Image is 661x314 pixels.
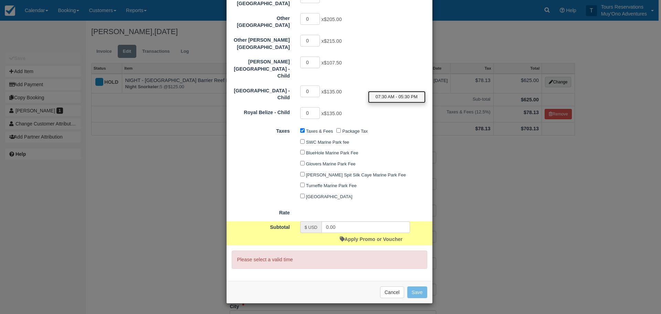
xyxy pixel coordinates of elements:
[376,94,418,100] span: 07:30 AM - 05:30 PM
[324,89,342,94] span: $135.00
[227,125,295,135] label: Taxes
[321,111,342,116] span: x
[227,207,295,216] label: Rate
[306,150,358,155] label: BlueHole Marine Park Fee
[232,251,427,269] p: Please select a valid time
[306,140,349,145] label: SWC Marine Park fee
[227,221,295,231] label: Subtotal
[380,286,404,298] button: Cancel
[306,129,333,134] label: Taxes & Fees
[306,161,356,166] label: Glovers Marine Park Fee
[227,34,295,51] label: Other Hopkins Area Resort
[306,172,406,178] label: [PERSON_NAME] Spit Silk Caye Marine Park Fee
[306,194,353,199] label: [GEOGRAPHIC_DATA]
[407,286,427,298] button: Save
[306,183,357,188] label: Turneffe Marine Park Fee
[227,56,295,80] label: Hopkins Bay Resort - Child
[321,89,342,94] span: x
[305,225,317,230] small: $ USD
[300,107,320,119] input: Royal Belize - Child
[324,60,342,65] span: $107.50
[227,107,295,116] label: Royal Belize - Child
[300,85,320,97] input: Thatch Caye Resort - Child
[300,13,320,25] input: Other Placencia Area Resort
[340,236,402,242] a: Apply Promo or Voucher
[321,38,342,44] span: x
[342,129,368,134] label: Package Tax
[324,111,342,116] span: $135.00
[227,85,295,101] label: Thatch Caye Resort - Child
[321,17,342,22] span: x
[300,57,320,68] input: Hopkins Bay Resort - Child
[324,38,342,44] span: $215.00
[227,12,295,29] label: Other Placencia Area Resort
[321,60,342,65] span: x
[324,17,342,22] span: $205.00
[300,35,320,47] input: Other Hopkins Area Resort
